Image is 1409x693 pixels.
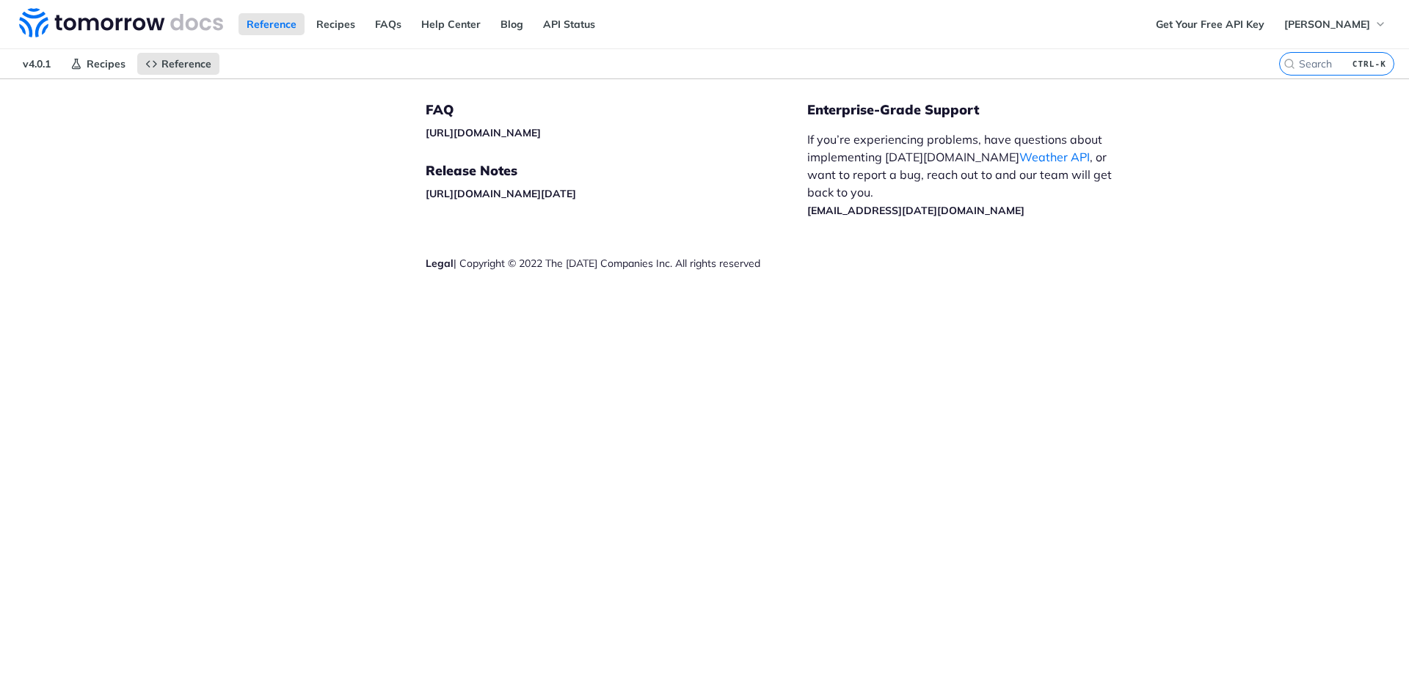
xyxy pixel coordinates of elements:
[1284,58,1295,70] svg: Search
[1284,18,1370,31] span: [PERSON_NAME]
[807,131,1127,219] p: If you’re experiencing problems, have questions about implementing [DATE][DOMAIN_NAME] , or want ...
[308,13,363,35] a: Recipes
[426,162,807,180] h5: Release Notes
[1019,150,1090,164] a: Weather API
[62,53,134,75] a: Recipes
[807,204,1024,217] a: [EMAIL_ADDRESS][DATE][DOMAIN_NAME]
[426,257,454,270] a: Legal
[1148,13,1273,35] a: Get Your Free API Key
[426,256,807,271] div: | Copyright © 2022 The [DATE] Companies Inc. All rights reserved
[161,57,211,70] span: Reference
[15,53,59,75] span: v4.0.1
[87,57,125,70] span: Recipes
[426,101,807,119] h5: FAQ
[19,8,223,37] img: Tomorrow.io Weather API Docs
[492,13,531,35] a: Blog
[426,126,541,139] a: [URL][DOMAIN_NAME]
[807,101,1151,119] h5: Enterprise-Grade Support
[413,13,489,35] a: Help Center
[239,13,305,35] a: Reference
[1349,56,1390,71] kbd: CTRL-K
[426,187,576,200] a: [URL][DOMAIN_NAME][DATE]
[137,53,219,75] a: Reference
[1276,13,1394,35] button: [PERSON_NAME]
[535,13,603,35] a: API Status
[367,13,409,35] a: FAQs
